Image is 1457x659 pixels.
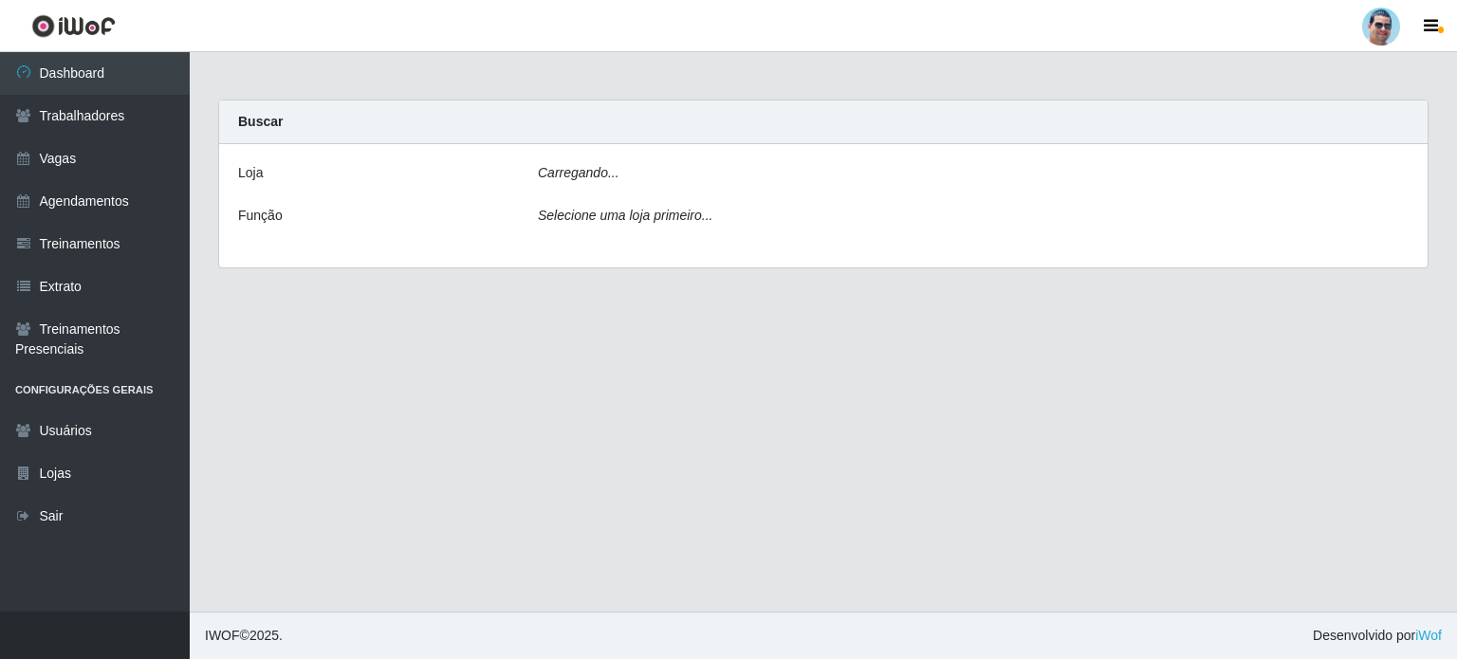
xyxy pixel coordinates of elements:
[1415,628,1442,643] a: iWof
[238,114,283,129] strong: Buscar
[538,165,619,180] i: Carregando...
[538,208,712,223] i: Selecione uma loja primeiro...
[238,206,283,226] label: Função
[238,163,263,183] label: Loja
[1313,626,1442,646] span: Desenvolvido por
[31,14,116,38] img: CoreUI Logo
[205,626,283,646] span: © 2025 .
[205,628,240,643] span: IWOF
